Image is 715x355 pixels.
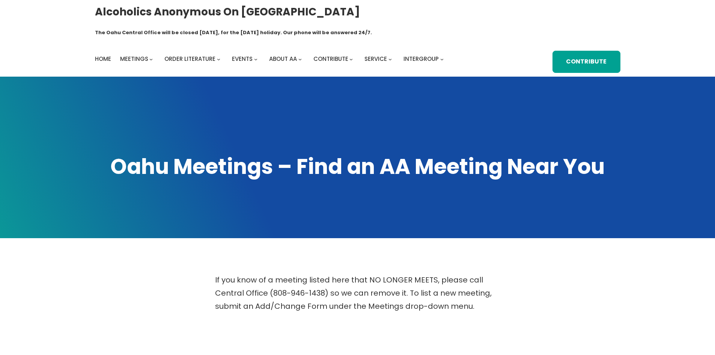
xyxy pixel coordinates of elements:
a: Events [232,54,253,64]
span: Order Literature [164,55,215,63]
a: Service [364,54,387,64]
button: Events submenu [254,57,257,61]
a: About AA [269,54,297,64]
a: Alcoholics Anonymous on [GEOGRAPHIC_DATA] [95,3,360,21]
nav: Intergroup [95,54,446,64]
button: Order Literature submenu [217,57,220,61]
a: Home [95,54,111,64]
span: Meetings [120,55,148,63]
button: Contribute submenu [349,57,353,61]
h1: The Oahu Central Office will be closed [DATE], for the [DATE] holiday. Our phone will be answered... [95,29,372,36]
span: Home [95,55,111,63]
h1: Oahu Meetings – Find an AA Meeting Near You [95,153,620,181]
button: About AA submenu [298,57,302,61]
span: Service [364,55,387,63]
a: Meetings [120,54,148,64]
button: Intergroup submenu [440,57,444,61]
span: Intergroup [403,55,439,63]
a: Intergroup [403,54,439,64]
a: Contribute [552,51,620,73]
p: If you know of a meeting listed here that NO LONGER MEETS, please call Central Office (808-946-14... [215,273,500,313]
button: Meetings submenu [149,57,153,61]
span: Contribute [313,55,348,63]
a: Contribute [313,54,348,64]
button: Service submenu [388,57,392,61]
span: Events [232,55,253,63]
span: About AA [269,55,297,63]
